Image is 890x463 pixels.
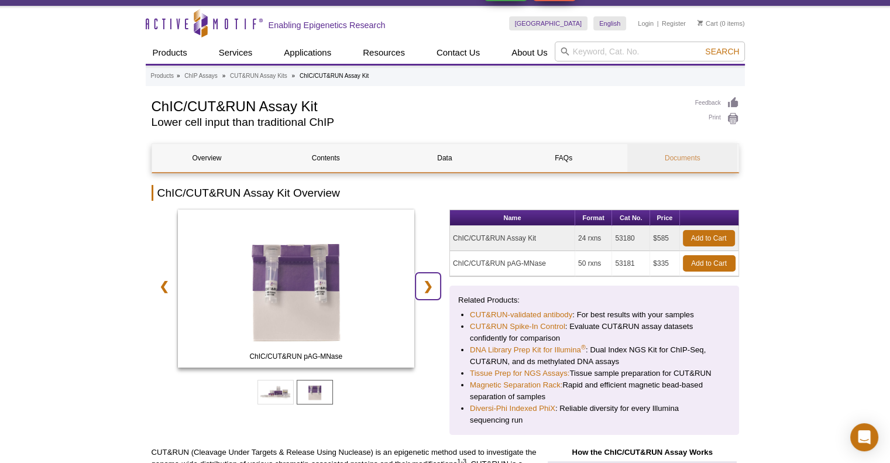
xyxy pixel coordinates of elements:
td: 53180 [612,226,650,251]
a: DNA Library Prep Kit for Illumina® [470,344,586,356]
a: Resources [356,42,412,64]
img: Your Cart [697,20,703,26]
a: Cart [697,19,718,28]
a: English [593,16,626,30]
li: : Evaluate CUT&RUN assay datasets confidently for comparison [470,321,719,344]
td: ChIC/CUT&RUN Assay Kit [450,226,575,251]
span: ChIC/CUT&RUN pAG-MNase [180,351,412,362]
a: Add to Cart [683,230,735,246]
a: ❯ [415,273,441,300]
a: ❮ [152,273,177,300]
td: $335 [650,251,679,276]
li: » [292,73,295,79]
a: Products [146,42,194,64]
a: Feedback [695,97,739,109]
div: Open Intercom Messenger [850,423,878,451]
a: Services [212,42,260,64]
a: Print [695,112,739,125]
h2: Enabling Epigenetics Research [269,20,386,30]
h2: ChIC/CUT&RUN Assay Kit Overview [152,185,739,201]
li: ChIC/CUT&RUN Assay Kit [300,73,369,79]
li: Rapid and efficient magnetic bead-based separation of samples [470,379,719,403]
li: | [657,16,659,30]
li: : Reliable diversity for every Illumina sequencing run [470,403,719,426]
a: Contents [271,144,381,172]
td: $585 [650,226,679,251]
a: Documents [627,144,737,172]
li: Tissue sample preparation for CUT&RUN [470,368,719,379]
th: Price [650,210,679,226]
strong: How the ChIC/CUT&RUN Assay Works [572,448,712,457]
td: 50 rxns [575,251,612,276]
a: CUT&RUN Spike-In Control [470,321,565,332]
td: 24 rxns [575,226,612,251]
a: ChIC/CUT&RUN pAG-MNase [178,210,415,371]
a: Applications [277,42,338,64]
a: ChIP Assays [184,71,218,81]
a: FAQs [508,144,618,172]
th: Name [450,210,575,226]
a: Add to Cart [683,255,736,272]
a: Products [151,71,174,81]
a: Login [638,19,654,28]
a: Overview [152,144,262,172]
span: Search [705,47,739,56]
a: [GEOGRAPHIC_DATA] [509,16,588,30]
a: Diversi-Phi Indexed PhiX [470,403,555,414]
h1: ChIC/CUT&RUN Assay Kit [152,97,683,114]
button: Search [702,46,743,57]
li: » [177,73,180,79]
input: Keyword, Cat. No. [555,42,745,61]
td: ChIC/CUT&RUN pAG-MNase [450,251,575,276]
a: Contact Us [429,42,487,64]
a: Magnetic Separation Rack: [470,379,562,391]
li: : For best results with your samples [470,309,719,321]
a: CUT&RUN-validated antibody [470,309,572,321]
td: 53181 [612,251,650,276]
li: : Dual Index NGS Kit for ChIP-Seq, CUT&RUN, and ds methylated DNA assays [470,344,719,368]
a: CUT&RUN Assay Kits [230,71,287,81]
th: Cat No. [612,210,650,226]
li: (0 items) [697,16,745,30]
a: Data [390,144,500,172]
h2: Lower cell input than traditional ChIP [152,117,683,128]
li: » [222,73,226,79]
a: About Us [504,42,555,64]
th: Format [575,210,612,226]
a: Tissue Prep for NGS Assays: [470,368,569,379]
p: Related Products: [458,294,730,306]
a: Register [662,19,686,28]
img: ChIC/CUT&RUN pAG-MNase [178,210,415,368]
sup: ® [581,344,586,351]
